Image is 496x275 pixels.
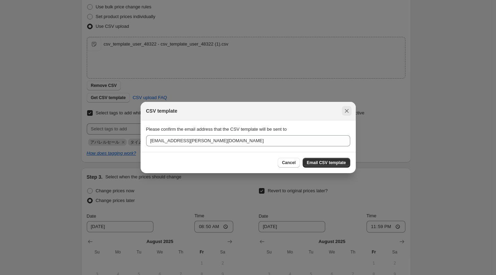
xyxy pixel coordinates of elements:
button: Cancel [278,158,300,168]
span: Email CSV template [307,160,346,165]
h2: CSV template [146,107,177,114]
button: Email CSV template [303,158,350,168]
button: Close [342,106,352,116]
span: Please confirm the email address that the CSV template will be sent to [146,127,287,132]
span: Cancel [282,160,295,165]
